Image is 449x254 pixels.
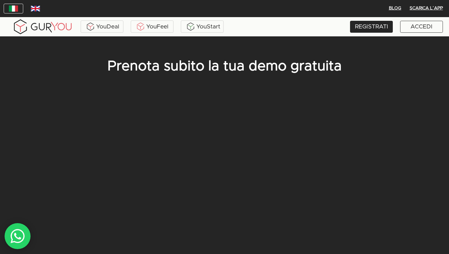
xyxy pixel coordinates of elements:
img: wDv7cRK3VHVvwAAACV0RVh0ZGF0ZTpjcmVhdGUAMjAxOC0wMy0yNVQwMToxNzoxMiswMDowMGv4vjwAAAAldEVYdGRhdGU6bW... [31,6,40,11]
a: ACCEDI [400,21,443,33]
img: italy.83948c3f.jpg [9,6,18,12]
img: ALVAdSatItgsAAAAAElFTkSuQmCC [86,22,95,31]
div: YouStart [182,22,222,31]
button: BLOG [385,4,405,13]
a: YouStart [181,20,224,33]
img: KDuXBJLpDstiOJIlCPq11sr8c6VfEN1ke5YIAoPlCPqmrDPlQeIQgHlNqkP7FCiAKJQRHlC7RCaiHTHAlEEQLmFuo+mIt2xQB... [136,22,145,31]
button: Scarica l´App [407,4,445,13]
a: YouFeel [131,20,173,33]
img: BxzlDwAAAAABJRU5ErkJggg== [186,22,195,31]
p: Prenota subito la tua demo gratuita [101,57,348,76]
span: Scarica l´App [410,5,443,12]
a: REGISTRATI [350,21,393,33]
div: YouFeel [132,22,172,31]
a: YouDeal [81,20,123,33]
span: BLOG [388,5,402,12]
img: whatsAppIcon.04b8739f.svg [10,229,25,244]
div: YouDeal [82,22,122,31]
img: gyLogo01.5aaa2cff.png [12,18,73,35]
